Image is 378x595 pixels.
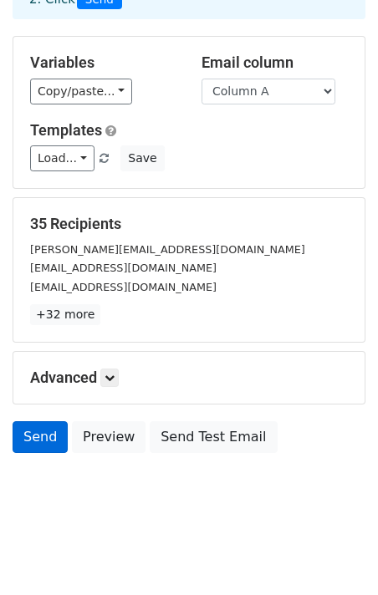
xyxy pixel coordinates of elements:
small: [PERSON_NAME][EMAIL_ADDRESS][DOMAIN_NAME] [30,243,305,256]
a: Copy/paste... [30,79,132,104]
a: Templates [30,121,102,139]
button: Save [120,145,164,171]
h5: 35 Recipients [30,215,348,233]
a: Load... [30,145,94,171]
small: [EMAIL_ADDRESS][DOMAIN_NAME] [30,262,217,274]
iframe: Chat Widget [294,515,378,595]
h5: Variables [30,53,176,72]
a: Send [13,421,68,453]
a: Preview [72,421,146,453]
small: [EMAIL_ADDRESS][DOMAIN_NAME] [30,281,217,293]
h5: Email column [202,53,348,72]
a: +32 more [30,304,100,325]
h5: Advanced [30,369,348,387]
a: Send Test Email [150,421,277,453]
